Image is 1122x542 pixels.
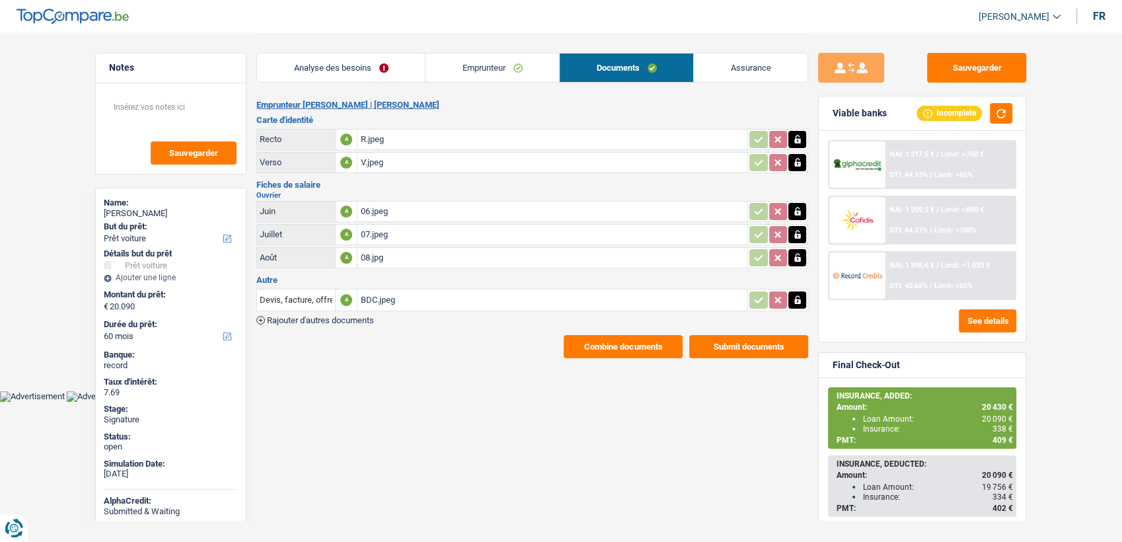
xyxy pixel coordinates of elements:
span: NAI: 1 217,5 € [889,150,934,159]
div: Août [260,252,332,262]
span: / [930,282,932,290]
span: 20 090 € [981,414,1012,424]
div: V.jpeg [360,153,745,173]
span: NAI: 1 209,2 € [889,206,934,214]
div: Insurance: [862,424,1012,434]
span: Sauvegarder [169,149,218,157]
span: 334 € [992,492,1012,502]
button: Sauvegarder [151,141,237,165]
label: Durée du prêt: [104,319,235,330]
div: Submitted & Waiting [104,506,238,517]
div: Juillet [260,229,332,239]
button: Submit documents [689,335,808,358]
span: 20 430 € [981,403,1012,412]
div: Incomplete [916,106,982,120]
span: [PERSON_NAME] [979,11,1049,22]
div: 07.jpeg [360,225,745,245]
div: A [340,294,352,306]
div: 08.jpg [360,248,745,268]
h3: Autre [256,276,808,284]
div: record [104,360,238,371]
div: Amount: [836,471,1012,480]
div: INSURANCE, DEDUCTED: [836,459,1012,469]
div: Banque: [104,350,238,360]
span: 409 € [992,436,1012,445]
span: 338 € [992,424,1012,434]
div: 06.jpeg [360,202,745,221]
div: Verso [260,157,332,167]
div: A [340,252,352,264]
div: Loan Amount: [862,483,1012,492]
span: Rajouter d'autres documents [267,316,374,325]
span: 19 756 € [981,483,1012,492]
span: DTI: 44.51% [889,226,928,235]
div: BDC.jpeg [360,290,745,310]
div: Final Check-Out [832,360,899,371]
a: [PERSON_NAME] [968,6,1061,28]
div: Signature [104,414,238,425]
h3: Fiches de salaire [256,180,808,189]
img: AlphaCredit [833,157,881,173]
button: Combine documents [564,335,683,358]
div: Recto [260,134,332,144]
div: A [340,134,352,145]
div: A [340,206,352,217]
span: DTI: 44.13% [889,171,928,179]
div: [PERSON_NAME] [104,208,238,219]
div: Name: [104,198,238,208]
div: A [340,229,352,241]
span: / [936,206,939,214]
span: Limit: >750 € [941,150,984,159]
label: But du prêt: [104,221,235,232]
span: 20 090 € [981,471,1012,480]
a: Emprunteur [426,54,559,82]
div: PMT: [836,504,1012,513]
div: PMT: [836,436,1012,445]
span: / [930,171,932,179]
div: [DATE] [104,469,238,479]
img: Record Credits [833,263,881,288]
div: fr [1093,10,1105,22]
img: Advertisement [67,391,131,402]
img: Cofidis [833,208,881,232]
div: R.jpeg [360,130,745,149]
div: 7.69 [104,387,238,398]
span: NAI: 1 396,6 € [889,261,934,270]
h3: Carte d'identité [256,116,808,124]
div: A [340,157,352,169]
div: Simulation Date: [104,459,238,469]
div: Amount: [836,403,1012,412]
label: Montant du prêt: [104,290,235,300]
span: € [104,301,108,312]
span: Limit: >800 € [941,206,984,214]
div: INSURANCE, ADDED: [836,391,1012,401]
button: Sauvegarder [927,53,1026,83]
a: Documents [560,54,693,82]
img: TopCompare Logo [17,9,129,24]
span: Limit: <65% [934,282,973,290]
a: Assurance [694,54,807,82]
div: Ajouter une ligne [104,273,238,282]
div: AlphaCredit: [104,496,238,506]
button: See details [959,309,1016,332]
div: Juin [260,206,332,216]
a: Analyse des besoins [257,54,425,82]
span: / [936,261,939,270]
span: Limit: >1.033 € [941,261,990,270]
h2: Ouvrier [256,192,808,199]
div: Détails but du prêt [104,249,238,259]
div: Stage: [104,404,238,414]
h2: Emprunteur [PERSON_NAME] | [PERSON_NAME] [256,100,808,110]
span: / [930,226,932,235]
span: Limit: <100% [934,226,977,235]
span: Limit: <65% [934,171,973,179]
div: Loan Amount: [862,414,1012,424]
div: Taux d'intérêt: [104,377,238,387]
span: / [936,150,939,159]
div: open [104,442,238,452]
h5: Notes [109,62,233,73]
div: Insurance: [862,492,1012,502]
span: 402 € [992,504,1012,513]
div: Status: [104,432,238,442]
button: Rajouter d'autres documents [256,316,374,325]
